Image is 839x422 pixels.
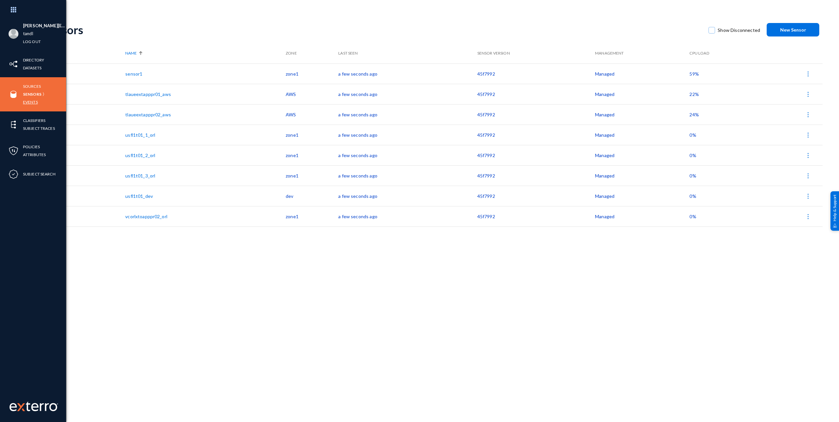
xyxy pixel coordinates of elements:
[805,213,811,220] img: icon-more.svg
[338,125,477,145] td: a few seconds ago
[805,91,811,98] img: icon-more.svg
[286,145,338,165] td: zone1
[125,214,167,219] a: vcorlxtoapppr02_orl
[9,146,18,156] img: icon-policies.svg
[477,84,595,104] td: 45f7992
[477,165,595,186] td: 45f7992
[125,173,155,178] a: usfl1t01_3_orl
[286,186,338,206] td: dev
[23,38,41,45] a: Log out
[23,125,55,132] a: Subject Traces
[689,214,696,219] span: 0%
[125,112,171,117] a: tlaueextapppr02_aws
[286,104,338,125] td: AWS
[805,111,811,118] img: icon-more.svg
[595,165,689,186] td: Managed
[23,90,41,98] a: Sensors
[338,186,477,206] td: a few seconds ago
[338,104,477,125] td: a few seconds ago
[477,206,595,226] td: 45f7992
[10,401,58,411] img: exterro-work-mark.svg
[689,91,699,97] span: 22%
[689,43,754,63] th: CPU Load
[286,165,338,186] td: zone1
[689,193,696,199] span: 0%
[477,43,595,63] th: Sensor Version
[9,29,18,39] img: blank-profile-picture.png
[23,170,56,178] a: Subject Search
[9,120,18,129] img: icon-elements.svg
[595,125,689,145] td: Managed
[286,63,338,84] td: zone1
[43,23,702,36] div: Sensors
[805,152,811,159] img: icon-more.svg
[338,165,477,186] td: a few seconds ago
[338,84,477,104] td: a few seconds ago
[23,117,45,124] a: Classifiers
[286,206,338,226] td: zone1
[689,152,696,158] span: 0%
[125,132,155,138] a: usfl1t01_1_orl
[23,56,44,64] a: Directory
[689,173,696,178] span: 0%
[477,186,595,206] td: 45f7992
[718,25,760,35] span: Show Disconnected
[805,193,811,199] img: icon-more.svg
[477,145,595,165] td: 45f7992
[595,104,689,125] td: Managed
[338,145,477,165] td: a few seconds ago
[23,98,38,106] a: Events
[125,71,142,77] a: sensor1
[125,152,155,158] a: usfl1t01_2_orl
[23,151,46,158] a: Attributes
[125,91,171,97] a: tlaueextapppr01_aws
[338,206,477,226] td: a few seconds ago
[595,43,689,63] th: Management
[43,43,125,63] th: Status
[830,191,839,231] div: Help & Support
[805,132,811,138] img: icon-more.svg
[125,193,153,199] a: usfl1t01_dev
[595,63,689,84] td: Managed
[805,173,811,179] img: icon-more.svg
[23,143,40,151] a: Policies
[9,169,18,179] img: icon-compliance.svg
[338,43,477,63] th: Last Seen
[125,50,282,56] div: Name
[286,84,338,104] td: AWS
[286,43,338,63] th: Zone
[338,63,477,84] td: a few seconds ago
[477,104,595,125] td: 45f7992
[286,125,338,145] td: zone1
[595,206,689,226] td: Managed
[689,132,696,138] span: 0%
[23,82,41,90] a: Sources
[17,403,25,411] img: exterro-logo.svg
[689,71,699,77] span: 59%
[4,3,23,17] img: app launcher
[23,22,66,30] li: [PERSON_NAME][EMAIL_ADDRESS][PERSON_NAME][DOMAIN_NAME]
[9,59,18,69] img: icon-inventory.svg
[767,23,819,36] button: New Sensor
[477,125,595,145] td: 45f7992
[833,223,837,227] img: help_support.svg
[595,84,689,104] td: Managed
[125,50,137,56] span: Name
[805,71,811,77] img: icon-more.svg
[9,89,18,99] img: icon-sources.svg
[23,30,33,37] a: tandl
[23,64,41,72] a: Datasets
[595,186,689,206] td: Managed
[595,145,689,165] td: Managed
[689,112,699,117] span: 24%
[477,63,595,84] td: 45f7992
[780,27,806,33] span: New Sensor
